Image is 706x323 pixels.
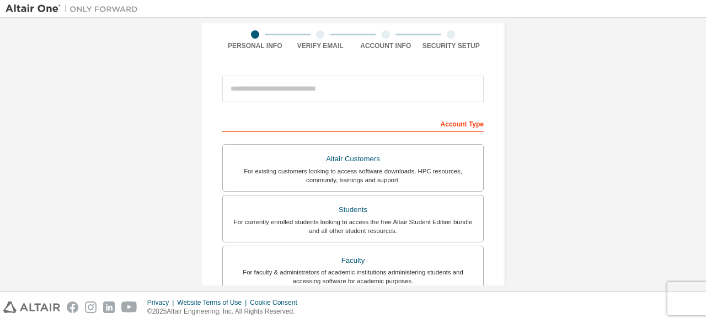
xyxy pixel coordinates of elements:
[222,114,484,132] div: Account Type
[67,301,78,313] img: facebook.svg
[229,202,477,218] div: Students
[147,298,177,307] div: Privacy
[353,41,419,50] div: Account Info
[103,301,115,313] img: linkedin.svg
[121,301,137,313] img: youtube.svg
[229,253,477,268] div: Faculty
[85,301,97,313] img: instagram.svg
[250,298,303,307] div: Cookie Consent
[229,151,477,167] div: Altair Customers
[177,298,250,307] div: Website Terms of Use
[229,167,477,184] div: For existing customers looking to access software downloads, HPC resources, community, trainings ...
[229,268,477,285] div: For faculty & administrators of academic institutions administering students and accessing softwa...
[3,301,60,313] img: altair_logo.svg
[222,41,288,50] div: Personal Info
[419,41,484,50] div: Security Setup
[288,41,354,50] div: Verify Email
[229,218,477,235] div: For currently enrolled students looking to access the free Altair Student Edition bundle and all ...
[147,307,304,316] p: © 2025 Altair Engineering, Inc. All Rights Reserved.
[6,3,143,14] img: Altair One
